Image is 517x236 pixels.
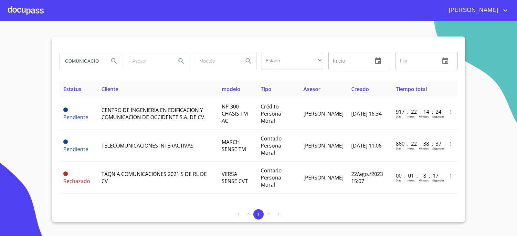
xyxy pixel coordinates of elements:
span: [PERSON_NAME] [303,142,343,149]
p: Dias [396,147,401,150]
p: Segundos [432,179,444,182]
span: [PERSON_NAME] [303,110,343,117]
span: [PERSON_NAME] [444,5,501,15]
span: Contado Persona Moral [261,167,282,188]
p: Horas [407,115,415,118]
span: TELECOMUNICACIONES INTERACTIVAS [101,142,194,149]
span: [DATE] 16:34 [351,110,382,117]
p: Segundos [432,115,444,118]
span: TAQNIA COMUNICACIONES 2021 S DE RL DE CV [101,170,207,185]
span: [DATE] 11:06 [351,142,382,149]
p: Minutos [419,179,429,182]
p: 00 : 01 : 18 : 17 [396,172,439,179]
span: [PERSON_NAME] [303,174,343,181]
p: Horas [407,147,415,150]
span: 22/ago./2023 15:07 [351,170,383,185]
span: Estatus [63,86,81,93]
input: search [60,52,104,70]
span: Rechazado [63,171,68,176]
span: Tipo [261,86,271,93]
span: Creado [351,86,369,93]
button: Search [241,53,256,69]
p: 917 : 22 : 14 : 24 [396,108,439,115]
span: 1 [257,212,259,217]
div: ​ [261,52,323,69]
input: search [127,52,171,70]
p: Minutos [419,147,429,150]
button: Search [106,53,122,69]
span: Asesor [303,86,321,93]
span: Tiempo total [396,86,427,93]
span: Pendiente [63,139,68,144]
p: Dias [396,115,401,118]
p: Segundos [432,147,444,150]
span: Crédito Persona Moral [261,103,281,124]
p: Dias [396,179,401,182]
span: VERSA SENSE CVT [222,170,248,185]
button: account of current user [444,5,509,15]
span: NP 300 CHASIS TM AC [222,103,248,124]
p: Horas [407,179,415,182]
span: Contado Persona Moral [261,135,282,156]
span: Cliente [101,86,118,93]
span: Pendiente [63,108,68,112]
button: Search [174,53,189,69]
span: modelo [222,86,240,93]
p: Minutos [419,115,429,118]
span: Pendiente [63,146,88,153]
input: search [194,52,238,70]
span: CENTRO DE INGENIERIA EN EDIFICACION Y COMUNICACION DE OCCIDENTE S.A. DE CV. [101,107,206,121]
p: 860 : 22 : 38 : 37 [396,140,439,147]
span: Rechazado [63,178,90,185]
span: MARCH SENSE TM [222,139,246,153]
button: 1 [253,209,264,220]
span: Pendiente [63,114,88,121]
